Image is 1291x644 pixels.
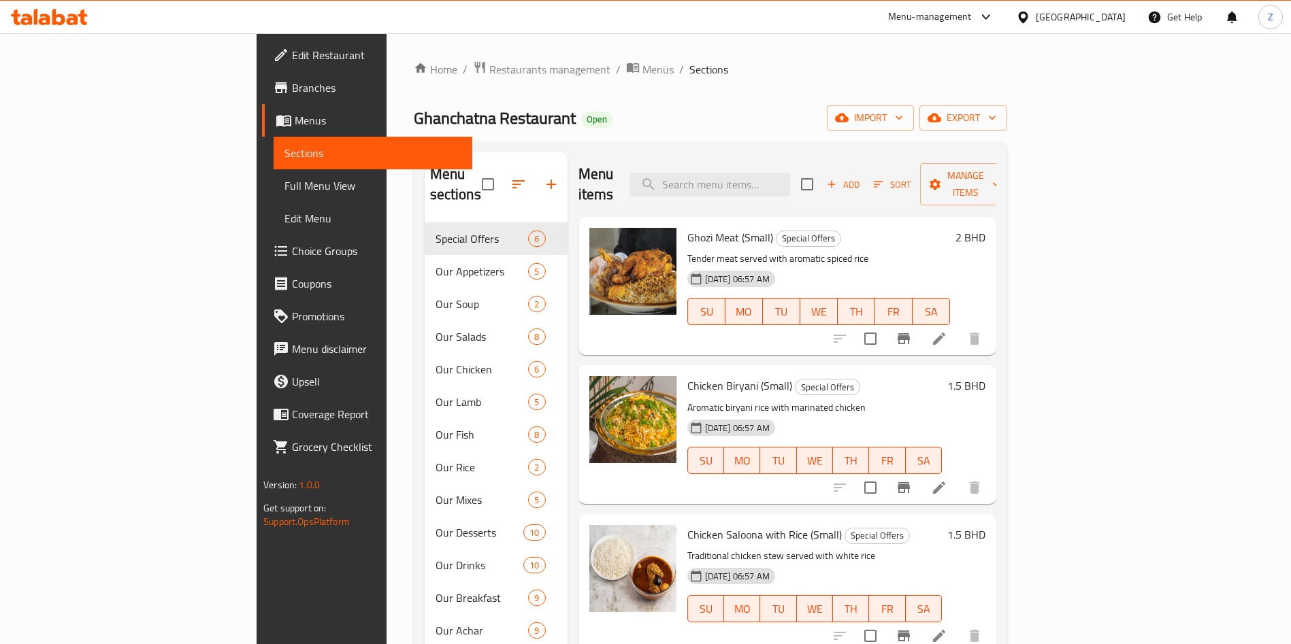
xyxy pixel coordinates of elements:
[262,39,472,71] a: Edit Restaurant
[827,105,914,131] button: import
[436,231,529,247] span: Special Offers
[528,622,545,639] div: items
[436,492,529,508] div: Our Mixes
[262,300,472,333] a: Promotions
[689,61,728,78] span: Sections
[760,447,796,474] button: TU
[865,174,920,195] span: Sort items
[529,331,544,343] span: 8
[529,461,544,474] span: 2
[528,296,545,312] div: items
[731,302,757,322] span: MO
[821,174,865,195] button: Add
[436,622,529,639] span: Our Achar
[436,524,524,541] div: Our Desserts
[425,222,568,255] div: Special Offers6
[523,524,545,541] div: items
[1036,10,1126,24] div: [GEOGRAPHIC_DATA]
[295,112,461,129] span: Menus
[793,170,821,199] span: Select section
[913,298,950,325] button: SA
[414,61,1007,78] nav: breadcrumb
[425,581,568,614] div: Our Breakfast9
[262,398,472,430] a: Coverage Report
[616,61,621,78] li: /
[274,169,472,202] a: Full Menu View
[529,233,544,245] span: 6
[502,168,535,201] span: Sort sections
[724,447,760,474] button: MO
[292,308,461,324] span: Promotions
[825,177,862,192] span: Add
[724,595,760,622] button: MO
[833,447,869,474] button: TH
[524,526,544,539] span: 10
[578,164,614,205] h2: Menu items
[958,322,991,355] button: delete
[911,599,936,619] span: SA
[693,451,719,471] span: SU
[284,210,461,226] span: Edit Menu
[529,363,544,376] span: 6
[869,447,905,474] button: FR
[920,163,1011,205] button: Manage items
[766,451,791,471] span: TU
[414,103,576,133] span: Ghanchatna Restaurant
[693,302,720,322] span: SU
[687,447,724,474] button: SU
[528,263,545,279] div: items
[687,524,842,545] span: Chicken Saloona with Rice (Small)
[875,451,900,471] span: FR
[284,177,461,194] span: Full Menu View
[436,459,529,475] span: Our Rice
[436,296,529,312] div: Our Soup
[802,599,828,619] span: WE
[777,231,840,246] span: Special Offers
[436,394,529,410] div: Our Lamb
[292,373,461,390] span: Upsell
[589,525,676,612] img: Chicken Saloona with Rice (Small)
[947,525,985,544] h6: 1.5 BHD
[589,376,676,463] img: Chicken Biryani (Small)
[870,174,915,195] button: Sort
[489,61,610,78] span: Restaurants management
[845,528,909,543] span: Special Offers
[766,599,791,619] span: TU
[630,173,790,197] input: search
[581,114,612,125] span: Open
[931,628,947,644] a: Edit menu item
[833,595,869,622] button: TH
[436,590,529,606] div: Our Breakfast
[436,328,529,345] span: Our Salads
[425,353,568,386] div: Our Chicken6
[693,599,719,619] span: SU
[436,361,529,377] span: Our Chicken
[528,394,545,410] div: items
[262,104,472,137] a: Menus
[875,298,913,325] button: FR
[292,47,461,63] span: Edit Restaurant
[528,492,545,508] div: items
[947,376,985,395] h6: 1.5 BHD
[838,109,903,126] span: import
[768,302,795,322] span: TU
[292,275,461,292] span: Coupons
[274,137,472,169] a: Sections
[523,557,545,573] div: items
[687,547,942,564] p: Traditional chicken stew served with white rice
[919,105,1007,131] button: export
[730,599,755,619] span: MO
[529,494,544,507] span: 5
[529,428,544,441] span: 8
[931,167,1000,201] span: Manage items
[802,451,828,471] span: WE
[473,61,610,78] a: Restaurants management
[425,549,568,581] div: Our Drinks10
[425,320,568,353] div: Our Salads8
[887,471,920,504] button: Branch-specific-item
[528,590,545,606] div: items
[425,418,568,451] div: Our Fish8
[730,451,755,471] span: MO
